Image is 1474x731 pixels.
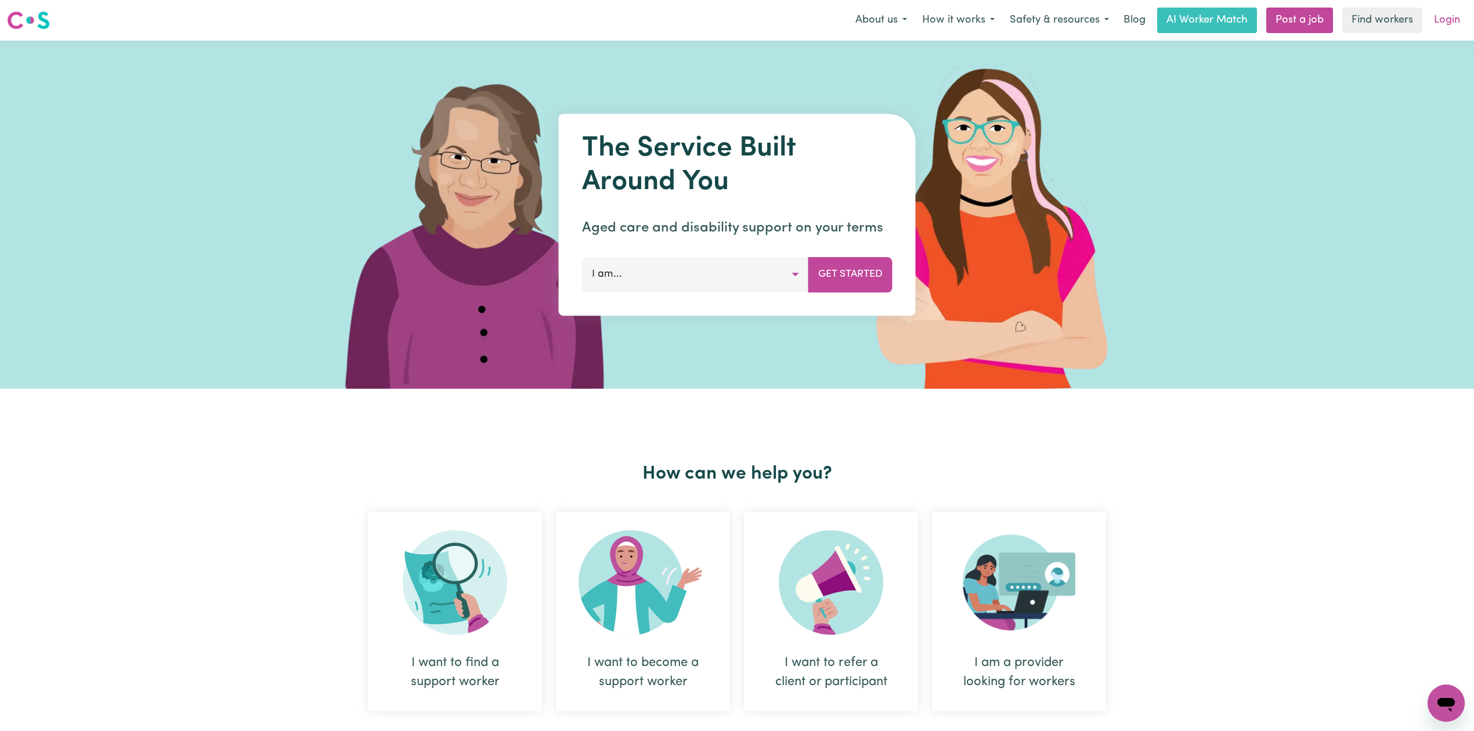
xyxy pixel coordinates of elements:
[582,257,809,292] button: I am...
[396,653,514,692] div: I want to find a support worker
[7,10,50,31] img: Careseekers logo
[915,8,1002,32] button: How it works
[582,132,893,199] h1: The Service Built Around You
[848,8,915,32] button: About us
[361,463,1113,485] h2: How can we help you?
[1157,8,1257,33] a: AI Worker Match
[368,512,542,711] div: I want to find a support worker
[932,512,1106,711] div: I am a provider looking for workers
[579,530,707,635] img: Become Worker
[1117,8,1153,33] a: Blog
[7,7,50,34] a: Careseekers logo
[1427,8,1467,33] a: Login
[1002,8,1117,32] button: Safety & resources
[584,653,702,692] div: I want to become a support worker
[772,653,890,692] div: I want to refer a client or participant
[779,530,883,635] img: Refer
[582,218,893,238] p: Aged care and disability support on your terms
[744,512,918,711] div: I want to refer a client or participant
[556,512,730,711] div: I want to become a support worker
[1428,685,1465,722] iframe: Button to launch messaging window
[808,257,893,292] button: Get Started
[1266,8,1333,33] a: Post a job
[960,653,1078,692] div: I am a provider looking for workers
[963,530,1075,635] img: Provider
[1342,8,1422,33] a: Find workers
[403,530,507,635] img: Search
